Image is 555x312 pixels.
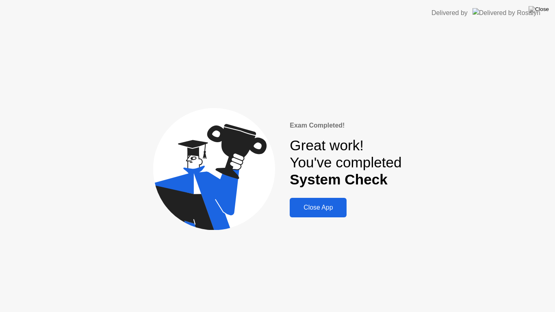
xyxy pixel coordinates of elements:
img: Delivered by Rosalyn [473,8,540,17]
img: Close [529,6,549,13]
div: Great work! You've completed [290,137,401,188]
div: Exam Completed! [290,121,401,130]
button: Close App [290,198,347,217]
div: Close App [292,204,344,211]
div: Delivered by [431,8,468,18]
b: System Check [290,171,388,187]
